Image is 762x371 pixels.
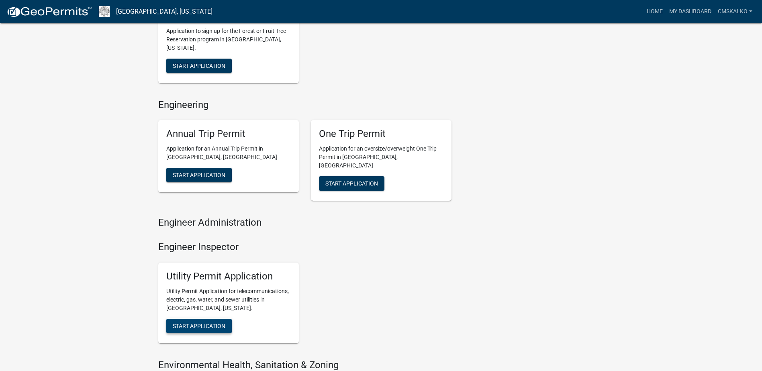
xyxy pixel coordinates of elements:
[99,6,110,17] img: Franklin County, Iowa
[173,62,225,69] span: Start Application
[166,271,291,282] h5: Utility Permit Application
[166,27,291,52] p: Application to sign up for the Forest or Fruit Tree Reservation program in [GEOGRAPHIC_DATA], [US...
[158,99,451,111] h4: Engineering
[715,4,756,19] a: cmskalko
[166,168,232,182] button: Start Application
[166,287,291,312] p: Utility Permit Application for telecommunications, electric, gas, water, and sewer utilities in [...
[325,180,378,187] span: Start Application
[319,176,384,191] button: Start Application
[644,4,666,19] a: Home
[116,5,212,18] a: [GEOGRAPHIC_DATA], [US_STATE]
[173,322,225,329] span: Start Application
[319,128,443,140] h5: One Trip Permit
[166,145,291,161] p: Application for an Annual Trip Permit in [GEOGRAPHIC_DATA], [GEOGRAPHIC_DATA]
[319,145,443,170] p: Application for an oversize/overweight One Trip Permit in [GEOGRAPHIC_DATA], [GEOGRAPHIC_DATA]
[158,241,451,253] h4: Engineer Inspector
[166,128,291,140] h5: Annual Trip Permit
[166,319,232,333] button: Start Application
[158,359,451,371] h4: Environmental Health, Sanitation & Zoning
[173,172,225,178] span: Start Application
[666,4,715,19] a: My Dashboard
[166,59,232,73] button: Start Application
[158,217,451,228] h4: Engineer Administration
